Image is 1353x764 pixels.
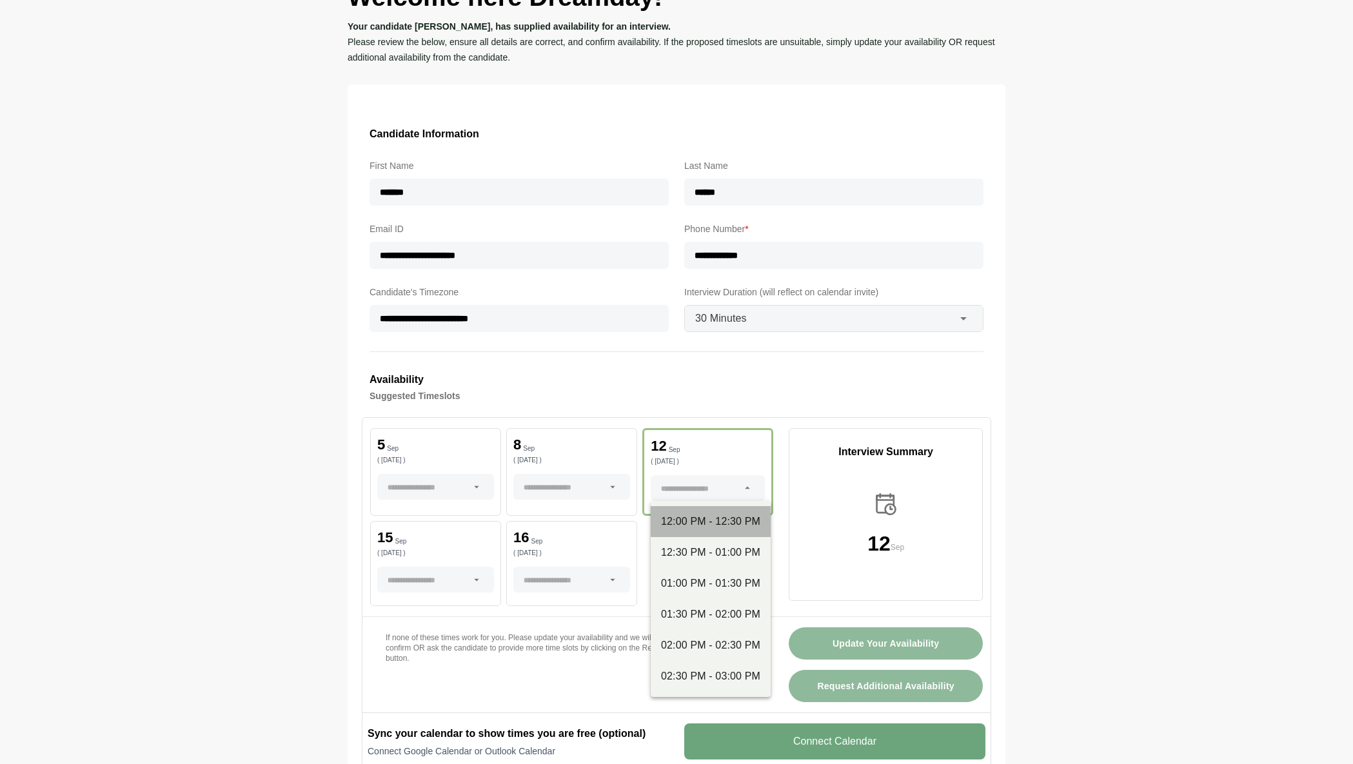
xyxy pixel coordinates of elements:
div: 12:30 PM - 01:00 PM [661,545,760,560]
p: 12 [651,439,666,453]
span: 30 Minutes [695,310,747,327]
p: 8 [513,438,521,452]
h3: Availability [370,371,983,388]
label: Interview Duration (will reflect on calendar invite) [684,284,983,300]
img: calender [873,491,900,518]
label: Email ID [370,221,669,237]
p: ( [DATE] ) [651,458,765,465]
button: Update Your Availability [789,627,983,660]
p: 15 [377,531,393,545]
p: ( [DATE] ) [377,457,494,464]
div: 02:30 PM - 03:00 PM [661,669,760,684]
p: ( [DATE] ) [513,550,630,556]
p: ( [DATE] ) [513,457,630,464]
label: Last Name [684,158,983,173]
p: Connect Google Calendar or Outlook Calendar [368,745,669,758]
p: Sep [669,447,680,453]
p: ( [DATE] ) [377,550,494,556]
p: 5 [377,438,385,452]
div: 02:00 PM - 02:30 PM [661,638,760,653]
h4: Suggested Timeslots [370,388,983,404]
p: 12 [867,533,891,554]
div: 01:00 PM - 01:30 PM [661,576,760,591]
label: Phone Number [684,221,983,237]
p: Sep [531,538,543,545]
label: Candidate's Timezone [370,284,669,300]
p: Sep [891,541,904,554]
button: Request Additional Availability [789,670,983,702]
div: 12:00 PM - 12:30 PM [661,514,760,529]
label: First Name [370,158,669,173]
p: Interview Summary [789,444,982,460]
p: Sep [395,538,406,545]
p: Sep [387,446,399,452]
p: Sep [523,446,535,452]
p: If none of these times work for you. Please update your availability and we will share it with yo... [386,632,758,663]
h3: Candidate Information [370,126,983,142]
div: 01:30 PM - 02:00 PM [661,607,760,622]
p: 16 [513,531,529,545]
p: Your candidate [PERSON_NAME], has supplied availability for an interview. [348,19,1005,34]
p: Please review the below, ensure all details are correct, and confirm availability. If the propose... [348,34,1005,65]
h2: Sync your calendar to show times you are free (optional) [368,726,669,741]
v-button: Connect Calendar [684,723,985,759]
